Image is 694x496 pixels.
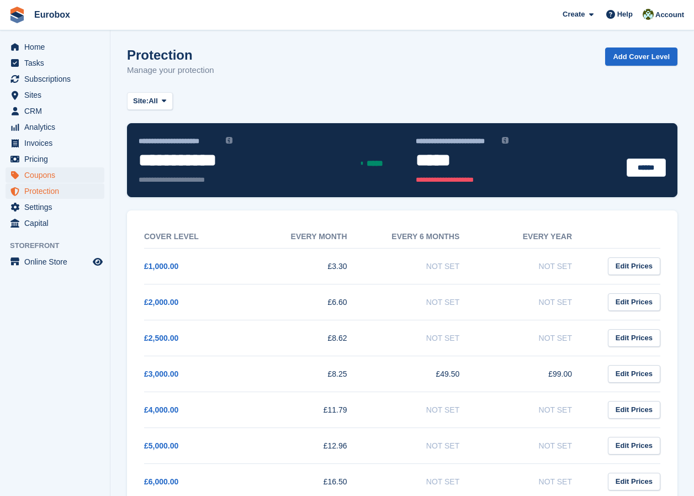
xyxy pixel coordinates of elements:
a: £2,000.00 [144,298,178,307]
span: Account [655,9,684,20]
span: Pricing [24,151,91,167]
td: £12.96 [257,428,369,463]
td: Not Set [369,248,482,284]
th: Every year [481,225,594,249]
img: Lorna Russell [643,9,654,20]
th: Cover Level [144,225,257,249]
img: icon-info-grey-7440780725fd019a000dd9b08b2336e03edf1995a4989e88bcd33f0948082b44.svg [502,137,508,144]
a: Preview store [91,255,104,268]
a: £6,000.00 [144,477,178,486]
td: Not Set [369,392,482,428]
a: Edit Prices [608,437,660,455]
img: icon-info-grey-7440780725fd019a000dd9b08b2336e03edf1995a4989e88bcd33f0948082b44.svg [226,137,232,144]
td: Not Set [481,248,594,284]
td: Not Set [481,392,594,428]
td: £8.25 [257,356,369,392]
p: Manage your protection [127,64,214,77]
a: menu [6,71,104,87]
a: £3,000.00 [144,370,178,378]
a: menu [6,215,104,231]
td: £99.00 [481,356,594,392]
a: Edit Prices [608,293,660,312]
td: Not Set [481,284,594,320]
span: Invoices [24,135,91,151]
a: Eurobox [30,6,75,24]
span: Storefront [10,240,110,251]
a: menu [6,254,104,270]
td: £11.79 [257,392,369,428]
img: stora-icon-8386f47178a22dfd0bd8f6a31ec36ba5ce8667c1dd55bd0f319d3a0aa187defe.svg [9,7,25,23]
td: Not Set [481,320,594,356]
a: Edit Prices [608,365,660,383]
span: Online Store [24,254,91,270]
a: £1,000.00 [144,262,178,271]
span: Tasks [24,55,91,71]
a: £2,500.00 [144,334,178,342]
h1: Protection [127,48,214,62]
span: Help [617,9,633,20]
td: Not Set [369,428,482,463]
td: £3.30 [257,248,369,284]
span: Sites [24,87,91,103]
a: menu [6,87,104,103]
a: Add Cover Level [605,48,677,66]
th: Every month [257,225,369,249]
a: menu [6,183,104,199]
a: menu [6,103,104,119]
a: menu [6,55,104,71]
span: All [149,96,158,107]
a: Edit Prices [608,473,660,491]
td: £8.62 [257,320,369,356]
a: menu [6,151,104,167]
span: Protection [24,183,91,199]
th: Every 6 months [369,225,482,249]
a: menu [6,199,104,215]
span: Site: [133,96,149,107]
a: menu [6,167,104,183]
a: menu [6,135,104,151]
a: £5,000.00 [144,441,178,450]
td: £49.50 [369,356,482,392]
span: Home [24,39,91,55]
td: Not Set [481,428,594,463]
span: Capital [24,215,91,231]
span: Analytics [24,119,91,135]
span: Coupons [24,167,91,183]
span: Subscriptions [24,71,91,87]
td: Not Set [369,320,482,356]
span: Create [563,9,585,20]
td: £6.60 [257,284,369,320]
a: Edit Prices [608,329,660,347]
a: menu [6,119,104,135]
span: CRM [24,103,91,119]
span: Settings [24,199,91,215]
a: Edit Prices [608,401,660,419]
a: Edit Prices [608,257,660,276]
a: £4,000.00 [144,405,178,414]
button: Site: All [127,92,173,110]
a: menu [6,39,104,55]
td: Not Set [369,284,482,320]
